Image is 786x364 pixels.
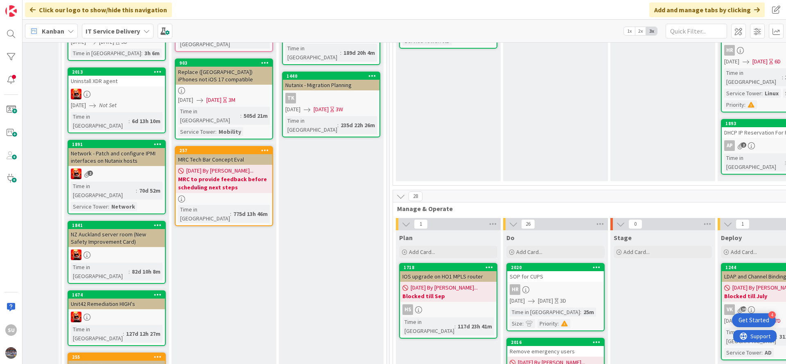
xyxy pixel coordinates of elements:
img: VN [71,89,81,99]
span: Support [17,1,37,11]
span: : [522,319,524,328]
div: 25m [581,308,596,317]
div: 2016 [511,339,604,345]
img: VN [71,169,81,179]
a: 2020SOP for CUPSHR[DATE][DATE]3DTime in [GEOGRAPHIC_DATA]:25mSize:Priority: [506,263,605,331]
div: Service Tower [178,127,215,136]
span: : [129,117,130,126]
span: 1x [624,27,635,35]
div: 1674 [68,291,165,299]
div: 2020 [507,264,604,271]
div: 257 [176,147,272,154]
div: 2013Uninstall XDR agent [68,68,165,86]
span: Add Card... [623,248,650,256]
div: 2013 [72,69,165,75]
div: VK [724,304,735,315]
span: [DATE] [285,105,300,114]
i: Not Set [99,101,117,109]
div: 1891 [68,141,165,148]
span: [DATE] [538,297,553,305]
span: : [108,202,109,211]
a: 1841NZ Auckland server room (New Safety Improvement Card)VNTime in [GEOGRAPHIC_DATA]:82d 10h 8m [68,221,166,284]
span: : [337,121,339,130]
div: Service Tower [71,202,108,211]
div: Nutanix - Migration Planning [283,80,379,90]
b: Blocked till Sep [402,292,494,300]
div: Time in [GEOGRAPHIC_DATA] [178,107,240,125]
span: : [761,89,763,98]
span: 28 [409,191,422,201]
span: 3x [646,27,657,35]
div: Linux [763,89,781,98]
span: [DATE] [724,57,739,66]
span: Plan [399,234,413,242]
div: 3D [560,297,566,305]
span: Add Card... [731,248,757,256]
span: Add Card... [409,248,435,256]
div: HR [724,45,735,56]
div: 7D [775,317,781,325]
a: 1718IOS upgrade on HO1 MPLS router[DATE] By [PERSON_NAME]...Blocked till SepHSTime in [GEOGRAPHIC... [399,263,497,339]
div: 3W [336,105,343,114]
b: IT Service Delivery [86,27,140,35]
img: VN [71,312,81,322]
div: 127d 12h 27m [124,329,163,338]
img: avatar [5,347,17,359]
div: SOP for CUPS [507,271,604,282]
div: Time in [GEOGRAPHIC_DATA] [724,68,782,86]
div: Add and manage tabs by clicking [649,2,765,17]
div: 903Replace ([GEOGRAPHIC_DATA]) iPhones not iOS 17 compatible [176,59,272,85]
span: : [785,158,786,167]
div: 1891 [72,142,165,147]
div: Time in [GEOGRAPHIC_DATA] [71,263,129,281]
span: Add Card... [516,248,542,256]
div: 1718 [404,265,497,270]
span: [DATE] [178,96,193,104]
div: 3h 6m [142,49,162,58]
div: 903 [176,59,272,67]
div: TK [283,93,379,103]
a: 903Replace ([GEOGRAPHIC_DATA]) iPhones not iOS 17 compatible[DATE][DATE]3MTime in [GEOGRAPHIC_DAT... [175,58,273,139]
div: 117d 23h 41m [456,322,494,331]
div: 257 [179,148,272,153]
b: MRC to provide feedback before scheduling next steps [178,175,270,191]
span: : [129,267,130,276]
div: 1440 [283,72,379,80]
div: 2013 [68,68,165,76]
input: Quick Filter... [666,24,727,38]
span: 10 [741,306,746,312]
span: Kanban [42,26,64,36]
div: 1841NZ Auckland server room (New Safety Improvement Card) [68,222,165,247]
div: Open Get Started checklist, remaining modules: 4 [732,313,776,327]
span: [DATE] By [PERSON_NAME]... [411,283,478,292]
img: VN [71,249,81,260]
a: 257MRC Tech Bar Concept Eval[DATE] By [PERSON_NAME]...MRC to provide feedback before scheduling n... [175,146,273,226]
div: Time in [GEOGRAPHIC_DATA] [71,325,123,343]
div: Time in [GEOGRAPHIC_DATA] [71,112,129,130]
div: Priority [724,100,744,109]
div: Time in [GEOGRAPHIC_DATA] [71,49,141,58]
div: 4 [768,311,776,319]
span: [DATE] [724,317,739,325]
div: Time in [GEOGRAPHIC_DATA] [285,44,340,62]
div: Service Tower [724,89,761,98]
div: 70d 52m [137,186,163,195]
div: VN [68,312,165,322]
div: 1891Network - Patch and configure IPMI interfaces on Nutanix hosts [68,141,165,166]
span: 2 [88,171,93,176]
span: : [136,186,137,195]
div: 1718 [400,264,497,271]
span: 2x [635,27,646,35]
span: : [776,332,777,341]
span: : [454,322,456,331]
div: Time in [GEOGRAPHIC_DATA] [510,308,580,317]
div: Time in [GEOGRAPHIC_DATA] [178,205,230,223]
div: 82d 10h 8m [130,267,163,276]
div: Click our logo to show/hide this navigation [25,2,172,17]
div: 2016 [507,339,604,346]
div: VN [68,169,165,179]
div: Priority [538,319,558,328]
img: Visit kanbanzone.com [5,5,17,17]
div: AD [763,348,774,357]
span: : [230,209,231,218]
